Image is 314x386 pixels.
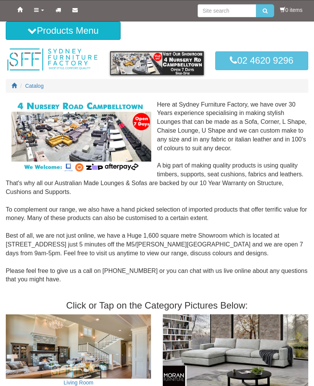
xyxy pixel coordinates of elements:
[6,314,151,378] img: Living Room
[110,51,203,75] img: showroom.gif
[280,6,303,14] li: 0 items
[6,301,308,310] h3: Click or Tap on the Category Pictures Below:
[6,100,308,293] div: Here at Sydney Furniture Factory, we have over 30 Years experience specialising in making stylish...
[6,48,99,72] img: Sydney Furniture Factory
[64,379,93,386] a: Living Room
[25,83,44,89] a: Catalog
[6,21,121,40] button: Products Menu
[215,51,308,70] a: 02 4620 9296
[11,100,151,173] img: Corner Modular Lounges
[198,4,256,17] input: Site search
